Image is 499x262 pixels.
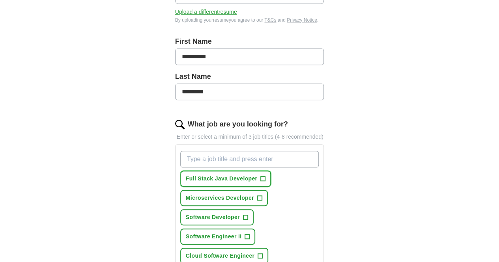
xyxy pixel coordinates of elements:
span: Cloud Software Engineer [186,252,255,260]
span: Software Engineer II [186,232,242,241]
button: Full Stack Java Developer [180,171,271,187]
button: Software Engineer II [180,229,256,245]
p: Enter or select a minimum of 3 job titles (4-8 recommended) [175,133,324,141]
img: search.png [175,120,185,129]
button: Upload a differentresume [175,8,237,16]
button: Software Developer [180,209,254,225]
a: T&Cs [264,17,276,23]
label: What job are you looking for? [188,119,288,130]
span: Software Developer [186,213,240,221]
div: By uploading your resume you agree to our and . [175,17,324,24]
span: Full Stack Java Developer [186,175,258,183]
input: Type a job title and press enter [180,151,319,167]
span: Microservices Developer [186,194,254,202]
button: Microservices Developer [180,190,268,206]
label: Last Name [175,71,324,82]
a: Privacy Notice [287,17,317,23]
label: First Name [175,36,324,47]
